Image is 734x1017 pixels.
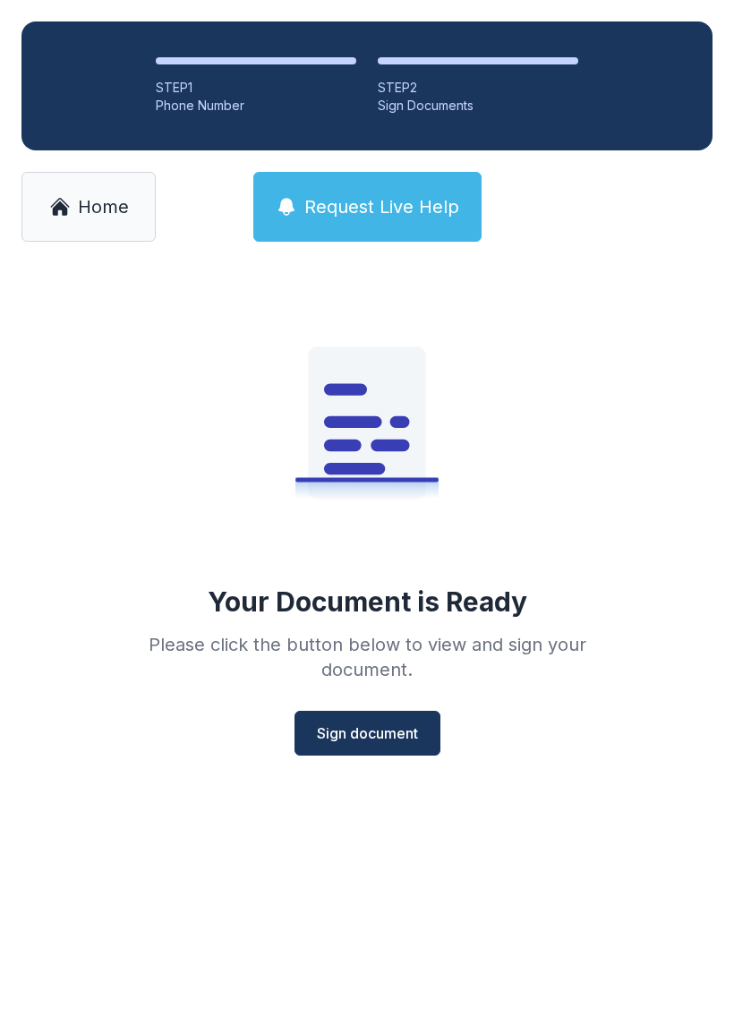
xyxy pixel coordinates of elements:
[156,79,356,97] div: STEP 1
[208,585,527,618] div: Your Document is Ready
[378,97,578,115] div: Sign Documents
[317,722,418,744] span: Sign document
[109,632,625,682] div: Please click the button below to view and sign your document.
[304,194,459,219] span: Request Live Help
[378,79,578,97] div: STEP 2
[156,97,356,115] div: Phone Number
[78,194,129,219] span: Home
